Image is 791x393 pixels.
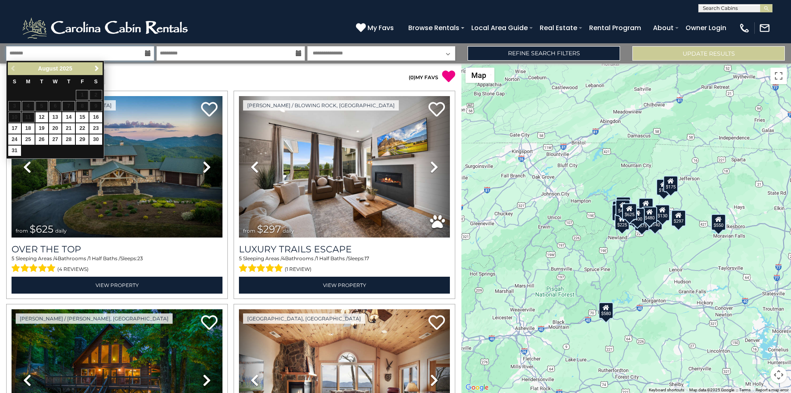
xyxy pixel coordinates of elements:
button: Map camera controls [770,367,787,383]
span: Map data ©2025 Google [689,388,734,392]
div: $130 [655,205,670,221]
a: 31 [8,146,21,156]
span: daily [55,228,67,234]
button: Keyboard shortcuts [649,387,684,393]
a: Terms [739,388,751,392]
a: Open this area in Google Maps (opens a new window) [463,382,491,393]
a: 28 [62,134,75,145]
span: 17 [365,255,369,261]
img: thumbnail_167153549.jpeg [12,96,222,238]
span: 4 [54,255,58,261]
a: View Property [239,277,450,294]
a: 20 [49,123,62,134]
span: from [16,228,28,234]
a: Owner Login [681,21,730,35]
a: Report a map error [756,388,789,392]
a: 14 [62,112,75,122]
div: $175 [663,175,678,192]
span: daily [283,228,294,234]
a: 30 [89,134,102,145]
span: Thursday [67,79,70,85]
a: Add to favorites [201,314,218,332]
a: Refine Search Filters [468,46,620,61]
a: About [649,21,678,35]
img: thumbnail_168695581.jpeg [239,96,450,238]
span: (1 review) [285,264,311,275]
span: Next [94,65,100,72]
a: Local Area Guide [467,21,532,35]
div: $580 [599,302,613,318]
div: $230 [612,204,627,221]
a: Add to favorites [428,101,445,119]
a: View Property [12,277,222,294]
img: phone-regular-white.png [739,22,750,34]
a: 18 [22,123,35,134]
span: 2025 [59,65,72,72]
span: 1 Half Baths / [89,255,120,261]
h3: Luxury Trails Escape [239,244,450,255]
button: Toggle fullscreen view [770,68,787,84]
span: Map [471,71,486,80]
div: Sleeping Areas / Bathrooms / Sleeps: [12,255,222,275]
div: $175 [656,179,671,195]
a: 25 [22,134,35,145]
a: [PERSON_NAME] / [PERSON_NAME], [GEOGRAPHIC_DATA] [16,313,173,324]
div: $550 [711,214,726,230]
span: Tuesday [40,79,43,85]
span: ( ) [409,74,415,80]
div: Sleeping Areas / Bathrooms / Sleeps: [239,255,450,275]
a: 13 [49,112,62,122]
div: $297 [671,210,686,226]
a: Add to favorites [428,314,445,332]
div: $480 [642,206,657,223]
a: 24 [8,134,21,145]
a: 29 [76,134,89,145]
div: $225 [615,214,630,230]
a: 16 [89,112,102,122]
a: 17 [8,123,21,134]
a: Real Estate [536,21,581,35]
div: $625 [622,203,637,220]
div: $349 [639,198,653,214]
a: Next [91,64,102,74]
a: Over The Top [12,244,222,255]
a: 15 [76,112,89,122]
span: 5 [12,255,14,261]
a: 23 [89,123,102,134]
span: 1 Half Baths / [316,255,348,261]
a: [GEOGRAPHIC_DATA], [GEOGRAPHIC_DATA] [243,313,365,324]
div: $400 [630,207,645,224]
div: $140 [648,213,662,230]
span: 5 [239,255,242,261]
span: $625 [30,223,54,235]
a: (0)MY FAVS [409,74,438,80]
span: 4 [282,255,285,261]
button: Update Results [632,46,785,61]
span: Saturday [94,79,98,85]
a: 19 [35,123,48,134]
div: $125 [616,196,631,213]
a: 26 [35,134,48,145]
img: White-1-2.png [21,16,192,40]
span: 0 [410,74,414,80]
span: $297 [257,223,281,235]
span: Wednesday [53,79,58,85]
a: Browse Rentals [404,21,463,35]
button: Change map style [466,68,494,83]
a: 22 [76,123,89,134]
div: $375 [634,214,649,231]
img: Google [463,382,491,393]
img: mail-regular-white.png [759,22,770,34]
a: 27 [49,134,62,145]
span: 23 [137,255,143,261]
span: from [243,228,255,234]
a: My Favs [356,23,396,33]
a: 12 [35,112,48,122]
a: [PERSON_NAME] / Blowing Rock, [GEOGRAPHIC_DATA] [243,100,399,111]
span: (4 reviews) [57,264,89,275]
span: August [38,65,58,72]
span: Friday [81,79,84,85]
a: 21 [62,123,75,134]
span: My Favs [367,23,394,33]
